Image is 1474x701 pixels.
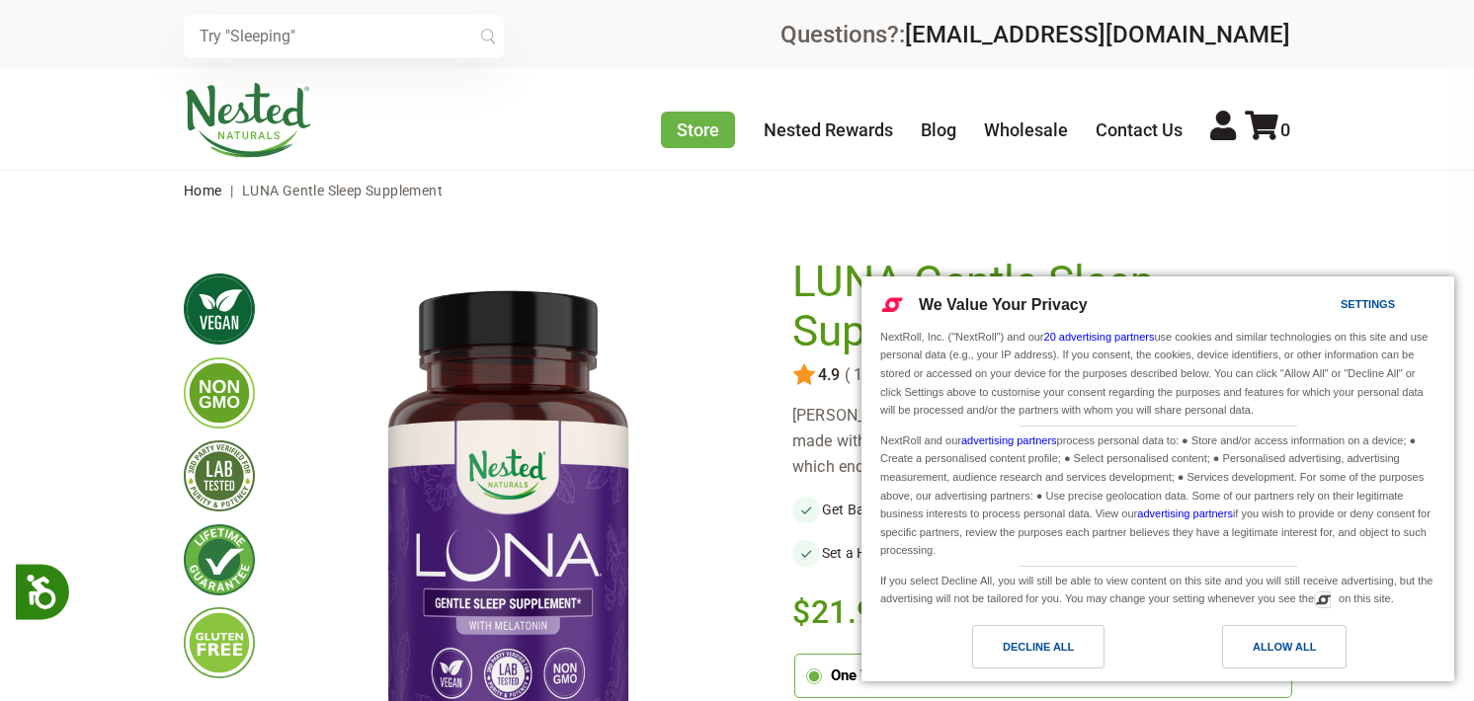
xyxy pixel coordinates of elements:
a: advertising partners [1137,507,1233,519]
div: Decline All [1003,636,1074,658]
a: Decline All [873,625,1158,678]
a: Blog [921,119,956,140]
a: [EMAIL_ADDRESS][DOMAIN_NAME] [905,21,1290,48]
a: Wholesale [984,119,1068,140]
input: Try "Sleeping" [184,15,504,58]
img: vegan [184,273,255,345]
div: If you select Decline All, you will still be able to view content on this site and you will still... [876,567,1439,610]
img: gmofree [184,357,255,428]
li: Set a Healthier Sleep Pattern [792,539,1041,567]
img: thirdpartytested [184,440,255,511]
a: Allow All [1158,625,1442,678]
div: NextRoll and our process personal data to: ● Store and/or access information on a device; ● Creat... [876,427,1439,562]
img: Nested Naturals [184,83,312,158]
div: [PERSON_NAME] Sleep Supplement is an herbal sleep supplement made with safe, natural, and scienti... [792,403,1290,480]
a: 0 [1245,119,1290,140]
a: Store [661,112,735,148]
nav: breadcrumbs [184,171,1290,210]
span: | [225,183,238,198]
span: We Value Your Privacy [919,296,1088,313]
a: Home [184,183,222,198]
h1: LUNA Gentle Sleep Supplement [792,258,1280,355]
img: glutenfree [184,607,255,678]
a: advertising partners [961,434,1057,446]
a: Nested Rewards [764,119,893,140]
img: star.svg [792,363,816,387]
li: Get Back to Normal, Healthy Sleep [792,496,1041,523]
a: 20 advertising partners [1044,331,1155,343]
span: 4.9 [816,366,840,384]
img: lifetimeguarantee [184,524,255,595]
div: Questions?: [780,23,1290,46]
span: $21.95 [792,590,894,634]
div: Allow All [1253,636,1316,658]
span: LUNA Gentle Sleep Supplement [242,183,443,198]
span: ( 150 reviews ) [840,366,946,384]
div: NextRoll, Inc. ("NextRoll") and our use cookies and similar technologies on this site and use per... [876,326,1439,422]
span: 0 [1280,119,1290,140]
a: Settings [1306,288,1353,325]
div: Settings [1341,293,1395,315]
a: Contact Us [1096,119,1183,140]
